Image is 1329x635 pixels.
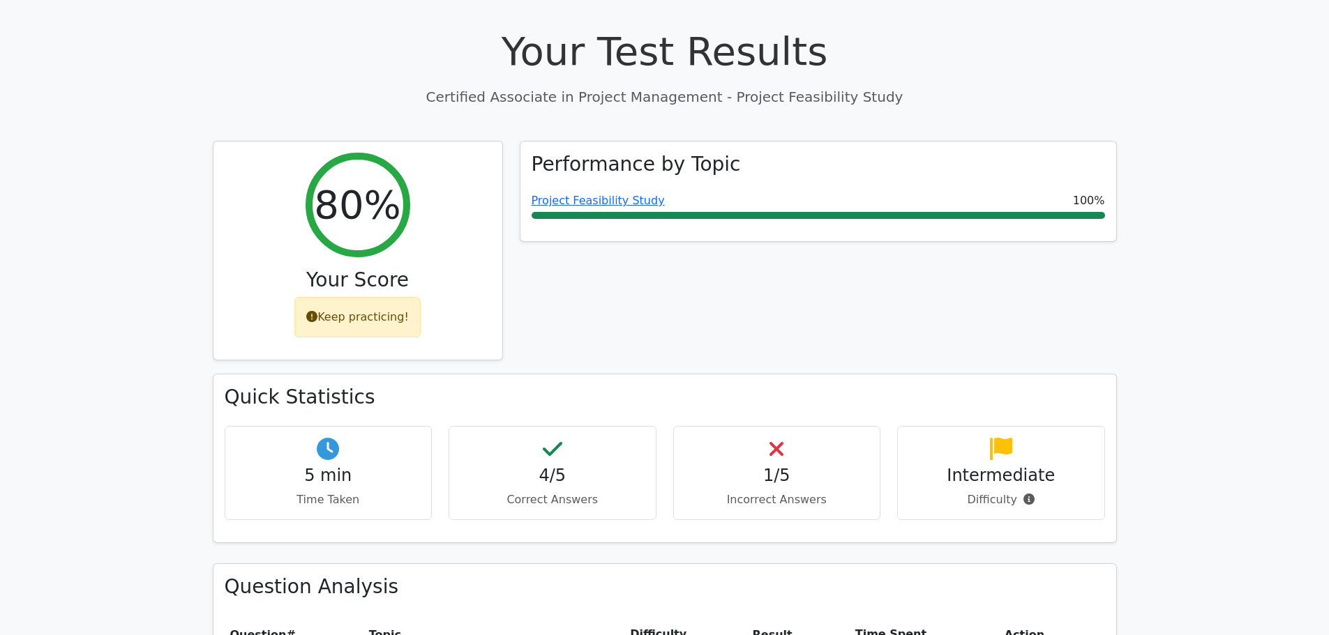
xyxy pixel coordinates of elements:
h3: Quick Statistics [225,385,1105,409]
h1: Your Test Results [213,28,1117,75]
h3: Performance by Topic [532,153,741,176]
h4: Intermediate [909,466,1093,486]
div: Keep practicing! [294,297,421,337]
h2: 80% [314,181,400,228]
p: Incorrect Answers [685,491,869,508]
p: Time Taken [236,491,421,508]
h3: Your Score [225,268,491,292]
h3: Question Analysis [225,575,1105,599]
a: Project Feasibility Study [532,194,665,207]
h4: 4/5 [460,466,645,486]
h4: 1/5 [685,466,869,486]
p: Certified Associate in Project Management - Project Feasibility Study [213,86,1117,107]
h4: 5 min [236,466,421,486]
p: Correct Answers [460,491,645,508]
span: 100% [1073,192,1105,209]
p: Difficulty [909,491,1093,508]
